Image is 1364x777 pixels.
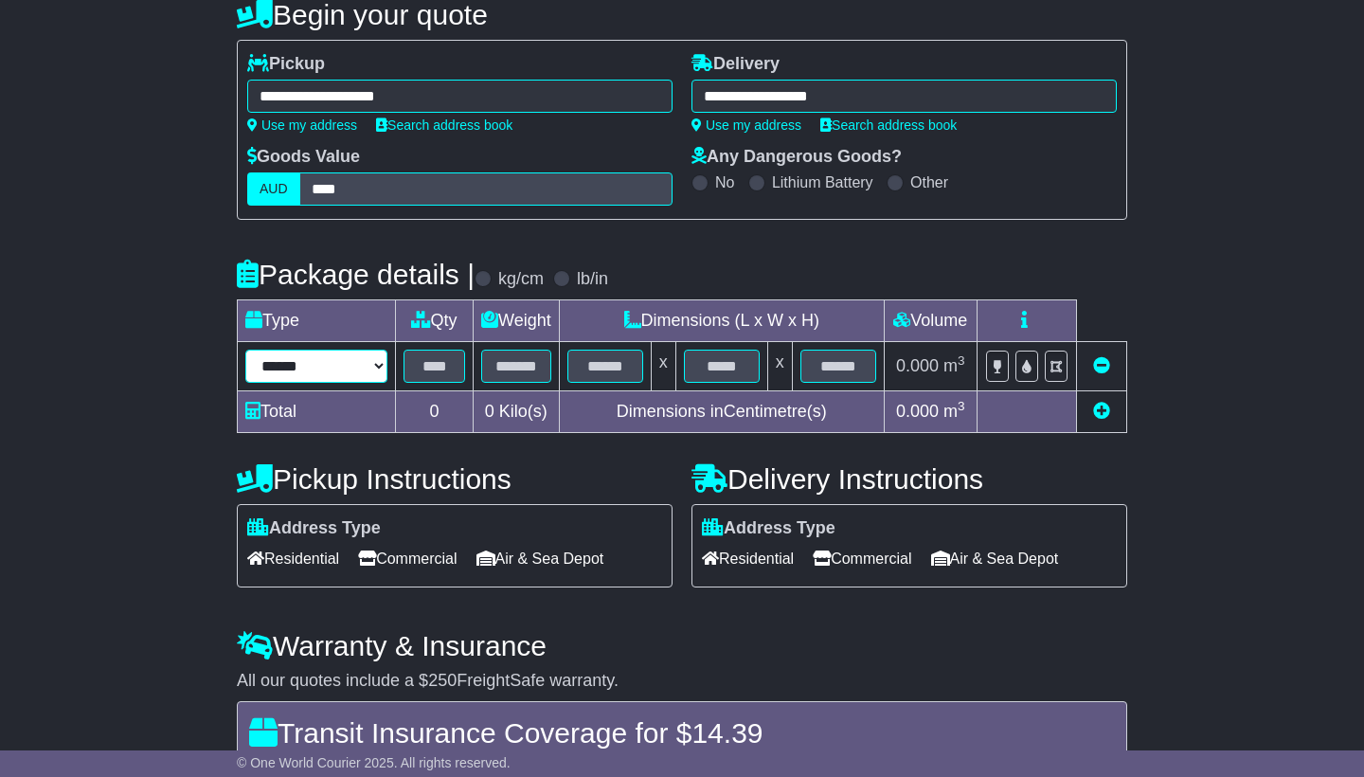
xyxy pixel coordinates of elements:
[691,463,1127,495] h4: Delivery Instructions
[910,173,948,191] label: Other
[691,117,801,133] a: Use my address
[474,391,560,433] td: Kilo(s)
[691,717,763,749] span: 14.39
[715,173,734,191] label: No
[396,391,474,433] td: 0
[485,402,494,421] span: 0
[247,54,325,75] label: Pickup
[428,671,457,690] span: 250
[813,544,911,573] span: Commercial
[559,300,884,342] td: Dimensions (L x W x H)
[247,117,357,133] a: Use my address
[702,518,835,539] label: Address Type
[247,518,381,539] label: Address Type
[1093,402,1110,421] a: Add new item
[474,300,560,342] td: Weight
[237,671,1127,692] div: All our quotes include a $ FreightSafe warranty.
[691,147,902,168] label: Any Dangerous Goods?
[396,300,474,342] td: Qty
[559,391,884,433] td: Dimensions in Centimetre(s)
[691,54,780,75] label: Delivery
[767,342,792,391] td: x
[498,269,544,290] label: kg/cm
[1093,356,1110,375] a: Remove this item
[376,117,512,133] a: Search address book
[238,300,396,342] td: Type
[237,259,475,290] h4: Package details |
[249,717,1115,749] h4: Transit Insurance Coverage for $
[358,544,457,573] span: Commercial
[247,544,339,573] span: Residential
[931,544,1059,573] span: Air & Sea Depot
[772,173,873,191] label: Lithium Battery
[237,463,673,495] h4: Pickup Instructions
[237,755,511,770] span: © One World Courier 2025. All rights reserved.
[943,402,965,421] span: m
[958,353,965,368] sup: 3
[577,269,608,290] label: lb/in
[237,630,1127,661] h4: Warranty & Insurance
[247,172,300,206] label: AUD
[238,391,396,433] td: Total
[702,544,794,573] span: Residential
[896,402,939,421] span: 0.000
[958,399,965,413] sup: 3
[896,356,939,375] span: 0.000
[943,356,965,375] span: m
[247,147,360,168] label: Goods Value
[884,300,977,342] td: Volume
[820,117,957,133] a: Search address book
[651,342,675,391] td: x
[476,544,604,573] span: Air & Sea Depot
